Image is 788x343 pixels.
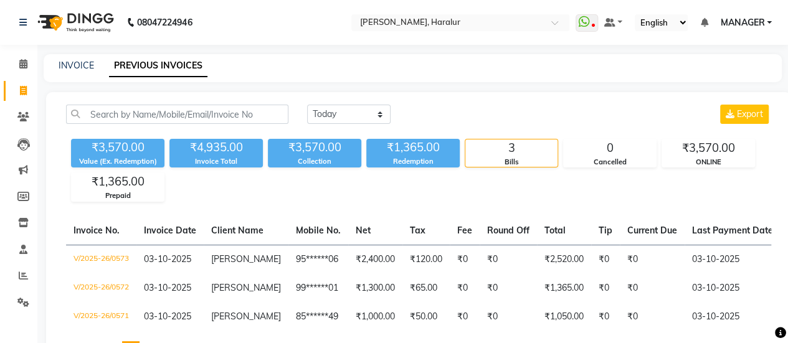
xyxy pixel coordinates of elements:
div: Value (Ex. Redemption) [71,156,164,167]
td: ₹0 [620,303,685,331]
span: Total [544,225,566,236]
input: Search by Name/Mobile/Email/Invoice No [66,105,288,124]
span: Current Due [627,225,677,236]
td: ₹0 [480,274,537,303]
span: 03-10-2025 [144,311,191,322]
td: 03-10-2025 [685,245,781,274]
div: 3 [465,139,558,157]
td: ₹1,365.00 [537,274,591,303]
td: ₹0 [620,245,685,274]
a: INVOICE [59,60,94,71]
td: ₹0 [591,245,620,274]
span: [PERSON_NAME] [211,282,281,293]
td: ₹2,400.00 [348,245,402,274]
div: Prepaid [72,190,164,201]
span: [PERSON_NAME] [211,311,281,322]
span: Fee [457,225,472,236]
td: 03-10-2025 [685,303,781,331]
td: ₹50.00 [402,303,450,331]
td: ₹1,000.00 [348,303,402,331]
td: ₹0 [480,303,537,331]
span: Round Off [487,225,529,236]
div: ₹3,570.00 [268,139,361,156]
td: V/2025-26/0571 [66,303,136,331]
div: Collection [268,156,361,167]
span: Invoice Date [144,225,196,236]
td: ₹0 [480,245,537,274]
span: Invoice No. [74,225,120,236]
div: ONLINE [662,157,754,167]
div: Invoice Total [169,156,263,167]
td: ₹0 [450,303,480,331]
b: 08047224946 [137,5,192,40]
span: MANAGER [720,16,764,29]
img: logo [32,5,117,40]
td: V/2025-26/0572 [66,274,136,303]
span: [PERSON_NAME] [211,253,281,265]
div: ₹4,935.00 [169,139,263,156]
div: ₹3,570.00 [662,139,754,157]
span: Mobile No. [296,225,341,236]
td: ₹0 [591,303,620,331]
div: Redemption [366,156,460,167]
div: Cancelled [564,157,656,167]
span: 03-10-2025 [144,253,191,265]
span: 03-10-2025 [144,282,191,293]
div: Bills [465,157,558,167]
td: ₹120.00 [402,245,450,274]
div: ₹3,570.00 [71,139,164,156]
div: 0 [564,139,656,157]
span: Tip [599,225,612,236]
td: V/2025-26/0573 [66,245,136,274]
td: ₹65.00 [402,274,450,303]
div: ₹1,365.00 [72,173,164,190]
td: ₹1,050.00 [537,303,591,331]
span: Net [356,225,371,236]
td: ₹2,520.00 [537,245,591,274]
td: 03-10-2025 [685,274,781,303]
td: ₹0 [450,245,480,274]
td: ₹0 [591,274,620,303]
div: ₹1,365.00 [366,139,460,156]
a: PREVIOUS INVOICES [109,55,207,77]
span: Tax [410,225,425,236]
button: Export [720,105,769,124]
td: ₹1,300.00 [348,274,402,303]
span: Client Name [211,225,263,236]
span: Export [737,108,763,120]
span: Last Payment Date [692,225,773,236]
td: ₹0 [450,274,480,303]
td: ₹0 [620,274,685,303]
